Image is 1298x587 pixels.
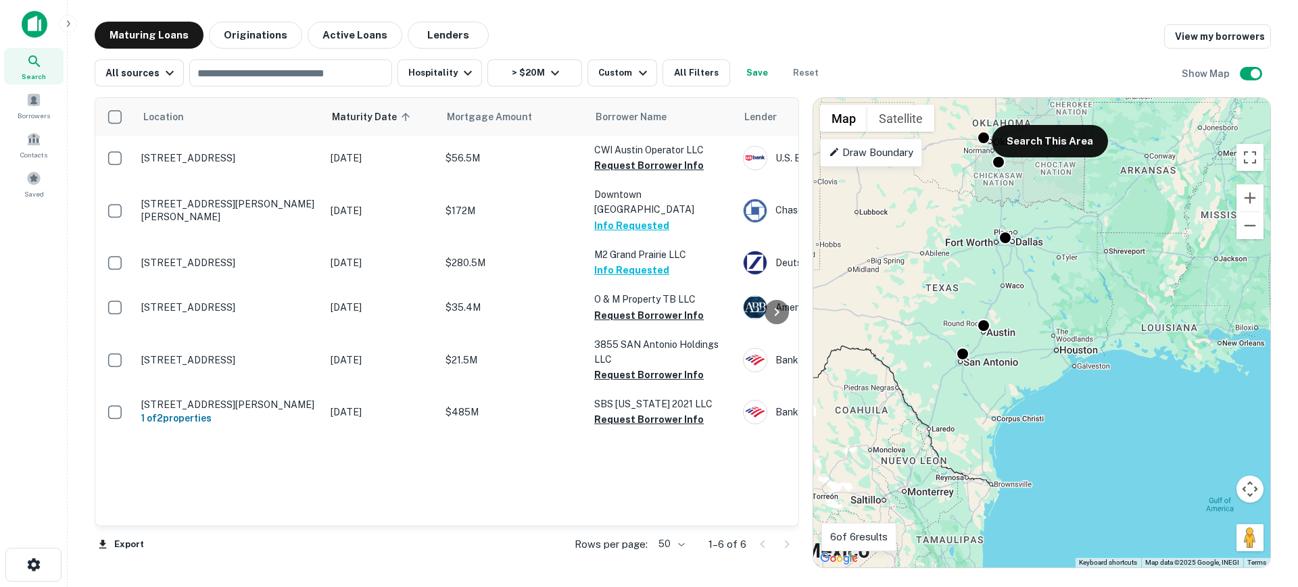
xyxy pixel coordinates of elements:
iframe: Chat Widget [1230,479,1298,544]
p: [DATE] [331,300,432,315]
button: Keyboard shortcuts [1079,558,1137,567]
p: [STREET_ADDRESS][PERSON_NAME][PERSON_NAME] [141,198,317,222]
span: Contacts [20,149,47,160]
div: 0 0 [813,98,1270,567]
th: Maturity Date [324,98,439,136]
p: Draw Boundary [829,145,913,161]
p: $56.5M [446,151,581,165]
div: U.s. Bank [743,146,946,170]
th: Mortgage Amount [439,98,587,136]
span: Mortgage Amount [447,109,550,125]
p: [STREET_ADDRESS] [141,354,317,366]
button: Custom [587,59,656,86]
button: Info Requested [594,218,669,234]
button: Info Requested [594,262,669,278]
button: Map camera controls [1236,476,1264,503]
button: Hospitality [398,59,482,86]
button: Toggle fullscreen view [1236,144,1264,171]
button: Show satellite imagery [867,105,934,132]
button: Active Loans [308,22,402,49]
p: 6 of 6 results [830,529,888,545]
a: Search [4,48,64,84]
p: [DATE] [331,405,432,419]
p: [DATE] [331,353,432,367]
a: Borrowers [4,87,64,124]
p: [DATE] [331,255,432,270]
div: Bank Of America [743,400,946,424]
p: M2 Grand Prairie LLC [594,247,729,262]
button: Lenders [408,22,489,49]
button: Request Borrower Info [594,367,704,383]
a: View my borrowers [1164,24,1271,49]
p: [STREET_ADDRESS] [141,257,317,269]
div: Deutsche Bank [743,251,946,275]
h6: 1 of 2 properties [141,411,317,426]
p: $21.5M [446,353,581,367]
span: Maturity Date [332,109,414,125]
button: Zoom out [1236,212,1264,239]
span: Saved [24,188,44,199]
img: picture [744,349,767,372]
span: Location [143,109,184,125]
button: Show street map [820,105,867,132]
h6: Show Map [1182,66,1232,81]
a: Saved [4,165,64,202]
button: Request Borrower Info [594,411,704,428]
th: Location [135,98,324,136]
img: Google [817,550,861,567]
a: Terms (opens in new tab) [1247,559,1266,566]
button: Request Borrower Info [594,307,704,324]
p: $485M [446,405,581,419]
p: 3855 SAN Antonio Holdings LLC [594,337,729,367]
p: Downtown [GEOGRAPHIC_DATA] [594,187,729,217]
p: [STREET_ADDRESS] [141,152,317,164]
div: Chase [743,199,946,223]
img: capitalize-icon.png [22,11,47,38]
p: [DATE] [331,151,432,165]
img: picture [744,147,767,170]
img: picture [744,199,767,222]
a: Open this area in Google Maps (opens a new window) [817,550,861,567]
span: Search [22,71,46,82]
p: SBS [US_STATE] 2021 LLC [594,397,729,411]
button: Request Borrower Info [594,157,704,174]
p: $172M [446,203,581,218]
div: American Business Bank [743,295,946,320]
button: Search This Area [992,125,1108,157]
div: Bank Of America [743,348,946,372]
button: Zoom in [1236,184,1264,211]
th: Lender [736,98,953,136]
div: All sources [105,65,178,81]
button: All sources [95,59,184,86]
p: CWI Austin Operator LLC [594,143,729,157]
button: > $20M [487,59,582,86]
p: [STREET_ADDRESS][PERSON_NAME] [141,399,317,411]
span: Lender [744,109,777,125]
p: $35.4M [446,300,581,315]
button: Originations [209,22,302,49]
span: Map data ©2025 Google, INEGI [1145,559,1239,566]
button: Export [95,534,147,555]
p: O & M Property TB LLC [594,292,729,307]
p: [STREET_ADDRESS] [141,301,317,313]
button: Maturing Loans [95,22,203,49]
p: $280.5M [446,255,581,270]
button: All Filters [663,59,730,86]
span: Borrower Name [596,109,667,125]
img: picture [744,251,767,274]
button: Reset [784,59,827,86]
p: Rows per page: [575,536,648,553]
span: Borrowers [18,110,50,121]
div: Custom [598,65,650,81]
a: Contacts [4,126,64,163]
div: 50 [653,534,687,554]
th: Borrower Name [587,98,736,136]
img: picture [744,296,767,319]
p: [DATE] [331,203,432,218]
img: picture [744,401,767,424]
